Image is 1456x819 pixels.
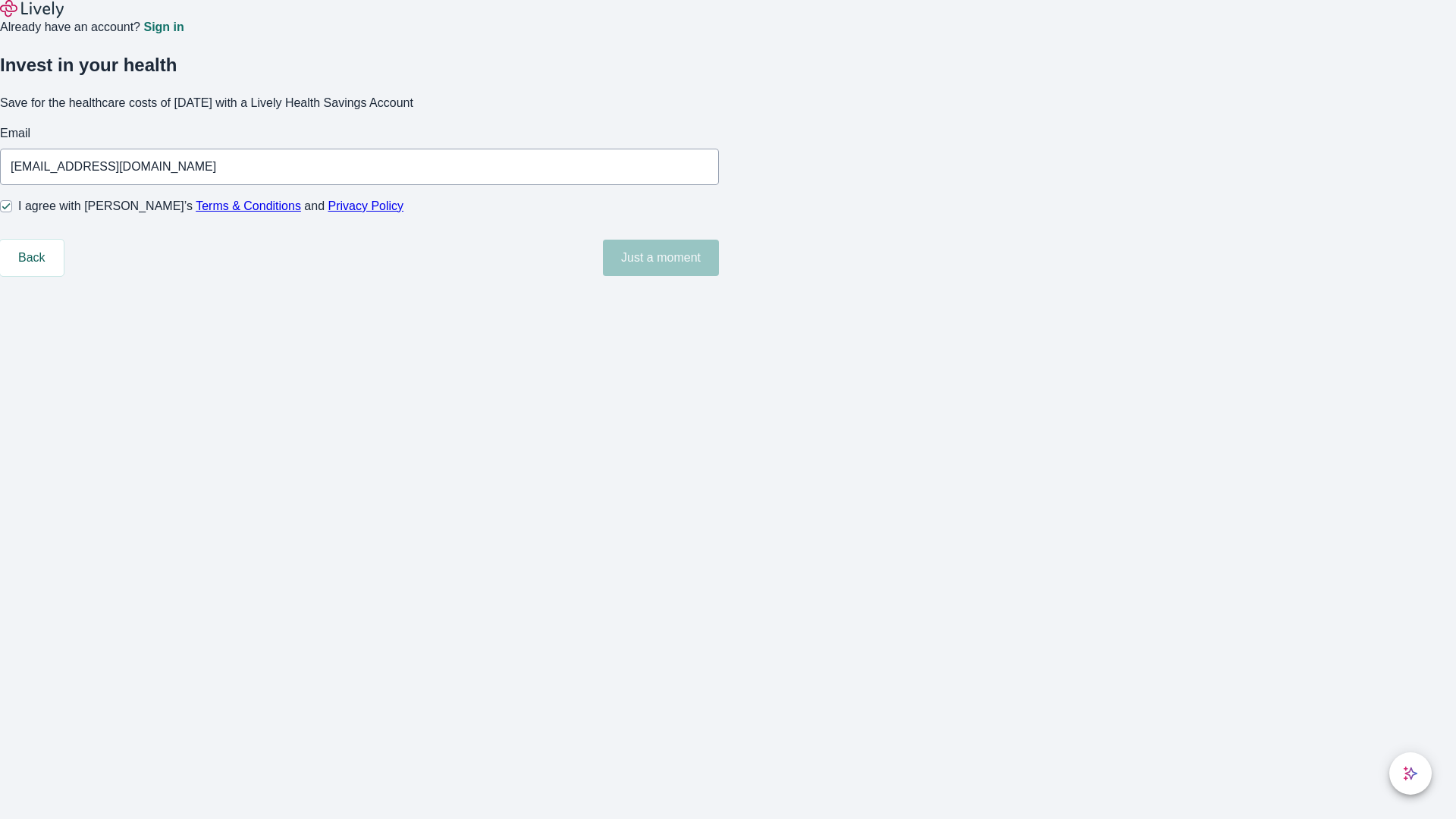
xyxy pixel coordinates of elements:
span: I agree with [PERSON_NAME]’s and [18,197,403,215]
a: Privacy Policy [328,199,404,212]
a: Terms & Conditions [196,199,301,212]
svg: Lively AI Assistant [1403,766,1418,781]
a: Sign in [143,21,184,33]
button: chat [1389,752,1432,795]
